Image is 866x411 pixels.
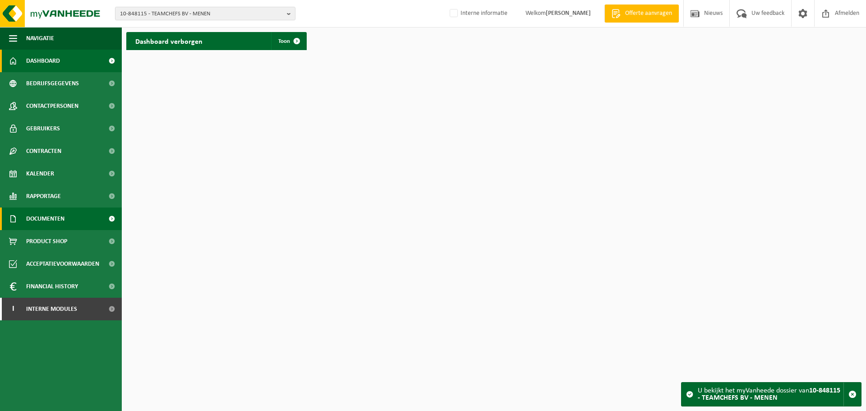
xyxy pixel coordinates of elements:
[26,95,78,117] span: Contactpersonen
[115,7,295,20] button: 10-848115 - TEAMCHEFS BV - MENEN
[604,5,679,23] a: Offerte aanvragen
[278,38,290,44] span: Toon
[698,383,843,406] div: U bekijkt het myVanheede dossier van
[26,27,54,50] span: Navigatie
[126,32,212,50] h2: Dashboard verborgen
[26,208,64,230] span: Documenten
[26,275,78,298] span: Financial History
[26,50,60,72] span: Dashboard
[9,298,17,320] span: I
[623,9,674,18] span: Offerte aanvragen
[120,7,283,21] span: 10-848115 - TEAMCHEFS BV - MENEN
[546,10,591,17] strong: [PERSON_NAME]
[26,140,61,162] span: Contracten
[26,185,61,208] span: Rapportage
[26,253,99,275] span: Acceptatievoorwaarden
[698,387,840,402] strong: 10-848115 - TEAMCHEFS BV - MENEN
[26,230,67,253] span: Product Shop
[26,117,60,140] span: Gebruikers
[26,162,54,185] span: Kalender
[26,72,79,95] span: Bedrijfsgegevens
[26,298,77,320] span: Interne modules
[271,32,306,50] a: Toon
[448,7,507,20] label: Interne informatie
